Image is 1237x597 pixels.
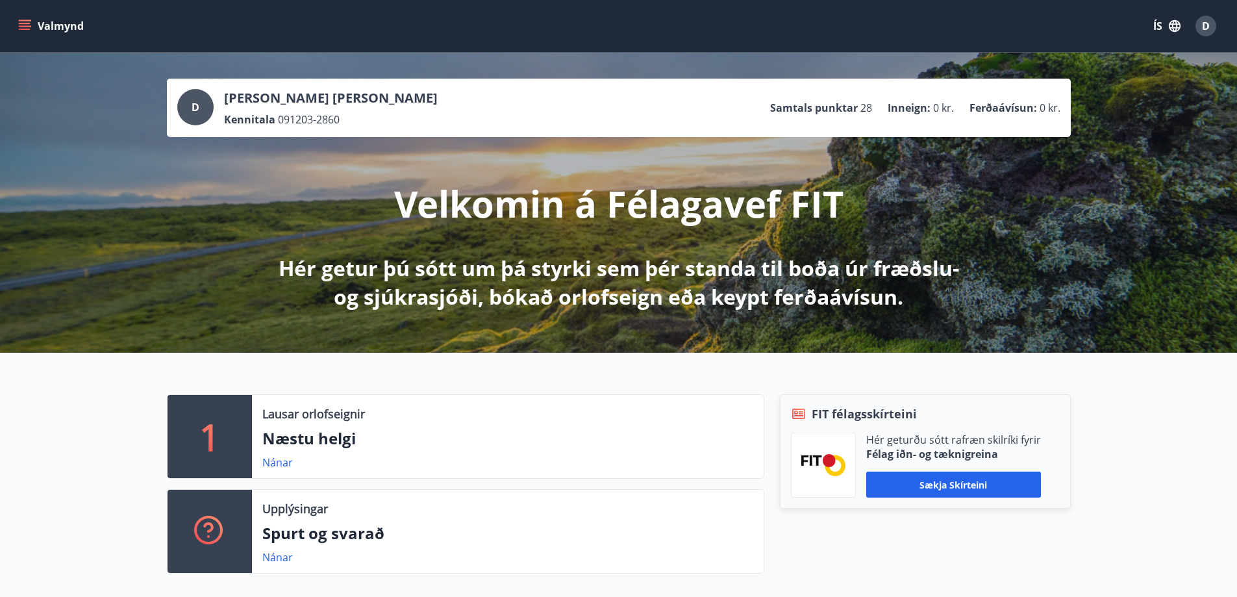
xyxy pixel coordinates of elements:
[770,101,858,115] p: Samtals punktar
[276,254,962,311] p: Hér getur þú sótt um þá styrki sem þér standa til boða úr fræðslu- og sjúkrasjóði, bókað orlofsei...
[812,405,917,422] span: FIT félagsskírteini
[860,101,872,115] span: 28
[262,522,753,544] p: Spurt og svarað
[262,427,753,450] p: Næstu helgi
[933,101,954,115] span: 0 kr.
[16,14,89,38] button: menu
[866,447,1041,461] p: Félag iðn- og tæknigreina
[1040,101,1060,115] span: 0 kr.
[801,454,845,476] img: FPQVkF9lTnNbbaRSFyT17YYeljoOGk5m51IhT0bO.png
[866,472,1041,498] button: Sækja skírteini
[866,433,1041,447] p: Hér geturðu sótt rafræn skilríki fyrir
[969,101,1037,115] p: Ferðaávísun :
[1190,10,1221,42] button: D
[224,89,438,107] p: [PERSON_NAME] [PERSON_NAME]
[262,455,293,470] a: Nánar
[262,405,365,422] p: Lausar orlofseignir
[278,112,340,127] span: 091203-2860
[262,500,328,517] p: Upplýsingar
[262,550,293,565] a: Nánar
[1202,19,1210,33] span: D
[224,112,275,127] p: Kennitala
[394,179,843,228] p: Velkomin á Félagavef FIT
[192,100,199,114] span: D
[1146,14,1188,38] button: ÍS
[199,412,220,461] p: 1
[888,101,931,115] p: Inneign :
